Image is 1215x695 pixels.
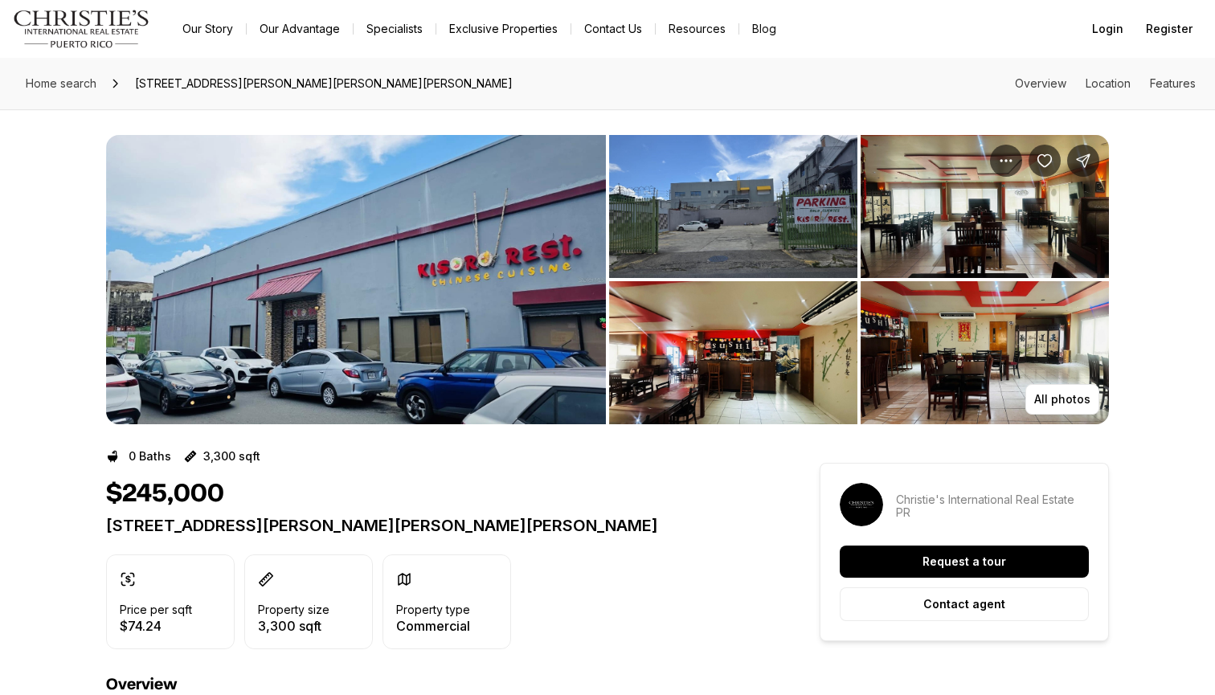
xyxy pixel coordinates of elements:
[861,281,1109,424] button: View image gallery
[120,619,192,632] p: $74.24
[840,587,1089,621] button: Contact agent
[258,603,329,616] p: Property size
[609,281,857,424] button: View image gallery
[1067,145,1099,177] button: Share Property: 1260 CORNER CORCHADO ST., SANTURCE WARD
[922,555,1006,568] p: Request a tour
[1025,384,1099,415] button: All photos
[1086,76,1131,90] a: Skip to: Location
[19,71,103,96] a: Home search
[571,18,655,40] button: Contact Us
[609,135,1109,424] li: 2 of 3
[1015,76,1066,90] a: Skip to: Overview
[896,493,1089,519] p: Christie's International Real Estate PR
[129,71,519,96] span: [STREET_ADDRESS][PERSON_NAME][PERSON_NAME][PERSON_NAME]
[106,479,224,509] h1: $245,000
[106,135,1109,424] div: Listing Photos
[656,18,738,40] a: Resources
[203,450,260,463] p: 3,300 sqft
[106,135,606,424] li: 1 of 3
[1015,77,1196,90] nav: Page section menu
[990,145,1022,177] button: Property options
[609,135,857,278] button: View image gallery
[861,135,1109,278] button: View image gallery
[1082,13,1133,45] button: Login
[129,450,171,463] p: 0 Baths
[1029,145,1061,177] button: Save Property: 1260 CORNER CORCHADO ST., SANTURCE WARD
[840,546,1089,578] button: Request a tour
[739,18,789,40] a: Blog
[923,598,1005,611] p: Contact agent
[436,18,571,40] a: Exclusive Properties
[396,619,470,632] p: Commercial
[106,675,762,694] h4: Overview
[354,18,436,40] a: Specialists
[170,18,246,40] a: Our Story
[26,76,96,90] span: Home search
[396,603,470,616] p: Property type
[120,603,192,616] p: Price per sqft
[106,516,762,535] p: [STREET_ADDRESS][PERSON_NAME][PERSON_NAME][PERSON_NAME]
[1092,22,1123,35] span: Login
[258,619,329,632] p: 3,300 sqft
[1146,22,1192,35] span: Register
[1150,76,1196,90] a: Skip to: Features
[1136,13,1202,45] button: Register
[1034,393,1090,406] p: All photos
[106,135,606,424] button: View image gallery
[247,18,353,40] a: Our Advantage
[13,10,150,48] img: logo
